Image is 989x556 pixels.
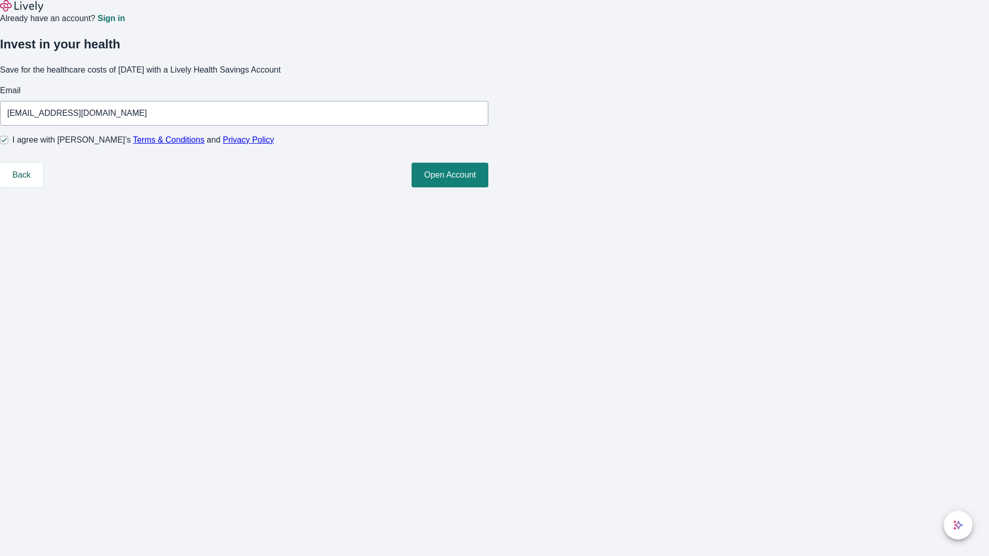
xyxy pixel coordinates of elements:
button: Open Account [412,163,488,187]
span: I agree with [PERSON_NAME]’s and [12,134,274,146]
a: Sign in [97,14,125,23]
svg: Lively AI Assistant [953,520,963,530]
a: Privacy Policy [223,135,275,144]
a: Terms & Conditions [133,135,204,144]
button: chat [944,511,973,540]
